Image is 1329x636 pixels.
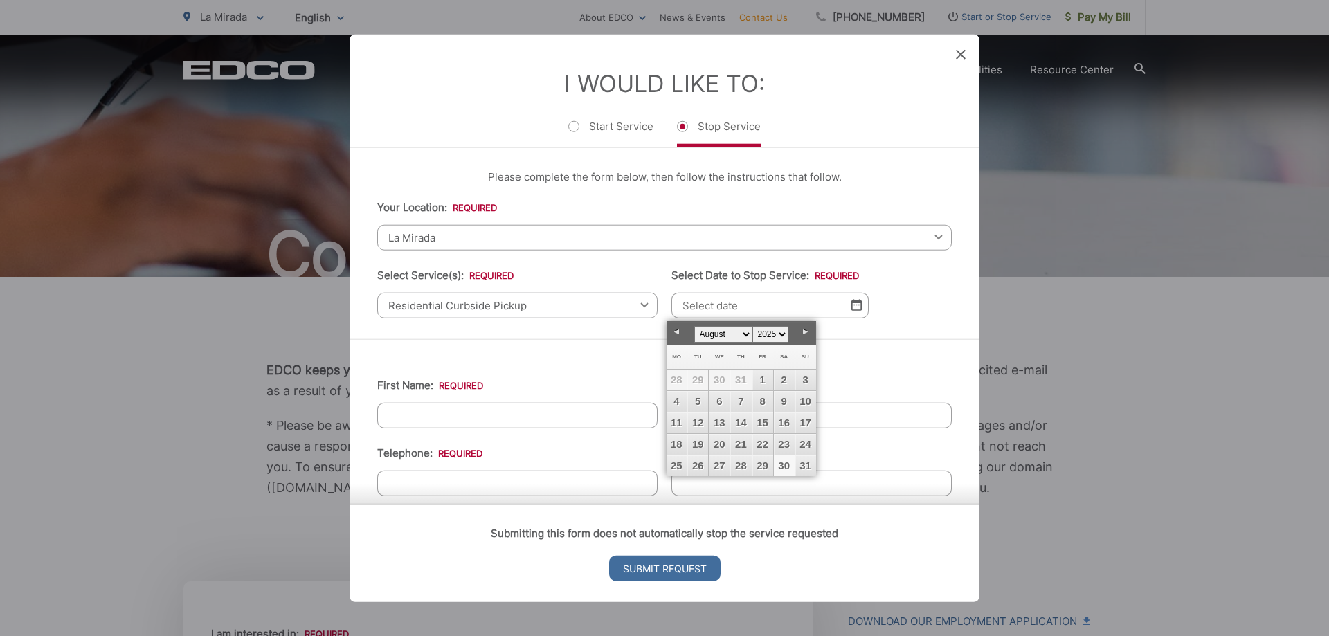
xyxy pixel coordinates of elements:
[774,455,795,476] a: 30
[851,299,862,311] img: Select date
[795,391,816,412] a: 10
[667,455,687,476] a: 25
[795,434,816,455] a: 24
[752,434,773,455] a: 22
[774,370,795,390] a: 2
[737,354,745,360] span: Thursday
[709,370,730,390] span: 30
[687,370,708,390] span: 29
[752,391,773,412] a: 8
[671,292,869,318] input: Select date
[377,292,658,318] span: Residential Curbside Pickup
[730,391,751,412] a: 7
[709,391,730,412] a: 6
[752,412,773,433] a: 15
[795,412,816,433] a: 17
[564,69,765,97] label: I Would Like To:
[687,434,708,455] a: 19
[667,322,687,343] a: Prev
[752,455,773,476] a: 29
[672,354,681,360] span: Monday
[687,455,708,476] a: 26
[795,322,816,343] a: Next
[667,370,687,390] span: 28
[752,326,788,343] select: Select year
[730,434,751,455] a: 21
[667,412,687,433] a: 11
[671,269,859,281] label: Select Date to Stop Service:
[795,370,816,390] a: 3
[802,354,809,360] span: Sunday
[377,446,482,459] label: Telephone:
[667,391,687,412] a: 4
[377,269,514,281] label: Select Service(s):
[377,201,497,213] label: Your Location:
[687,412,708,433] a: 12
[715,354,724,360] span: Wednesday
[377,224,952,250] span: La Mirada
[609,556,721,581] input: Submit Request
[709,434,730,455] a: 20
[730,455,751,476] a: 28
[568,119,653,147] label: Start Service
[694,326,752,343] select: Select month
[730,370,751,390] span: 31
[774,434,795,455] a: 23
[709,455,730,476] a: 27
[377,168,952,185] p: Please complete the form below, then follow the instructions that follow.
[774,391,795,412] a: 9
[377,379,483,391] label: First Name:
[667,434,687,455] a: 18
[694,354,702,360] span: Tuesday
[730,412,751,433] a: 14
[687,391,708,412] a: 5
[780,354,788,360] span: Saturday
[759,354,766,360] span: Friday
[491,527,838,540] strong: Submitting this form does not automatically stop the service requested
[752,370,773,390] a: 1
[677,119,761,147] label: Stop Service
[774,412,795,433] a: 16
[795,455,816,476] a: 31
[709,412,730,433] a: 13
